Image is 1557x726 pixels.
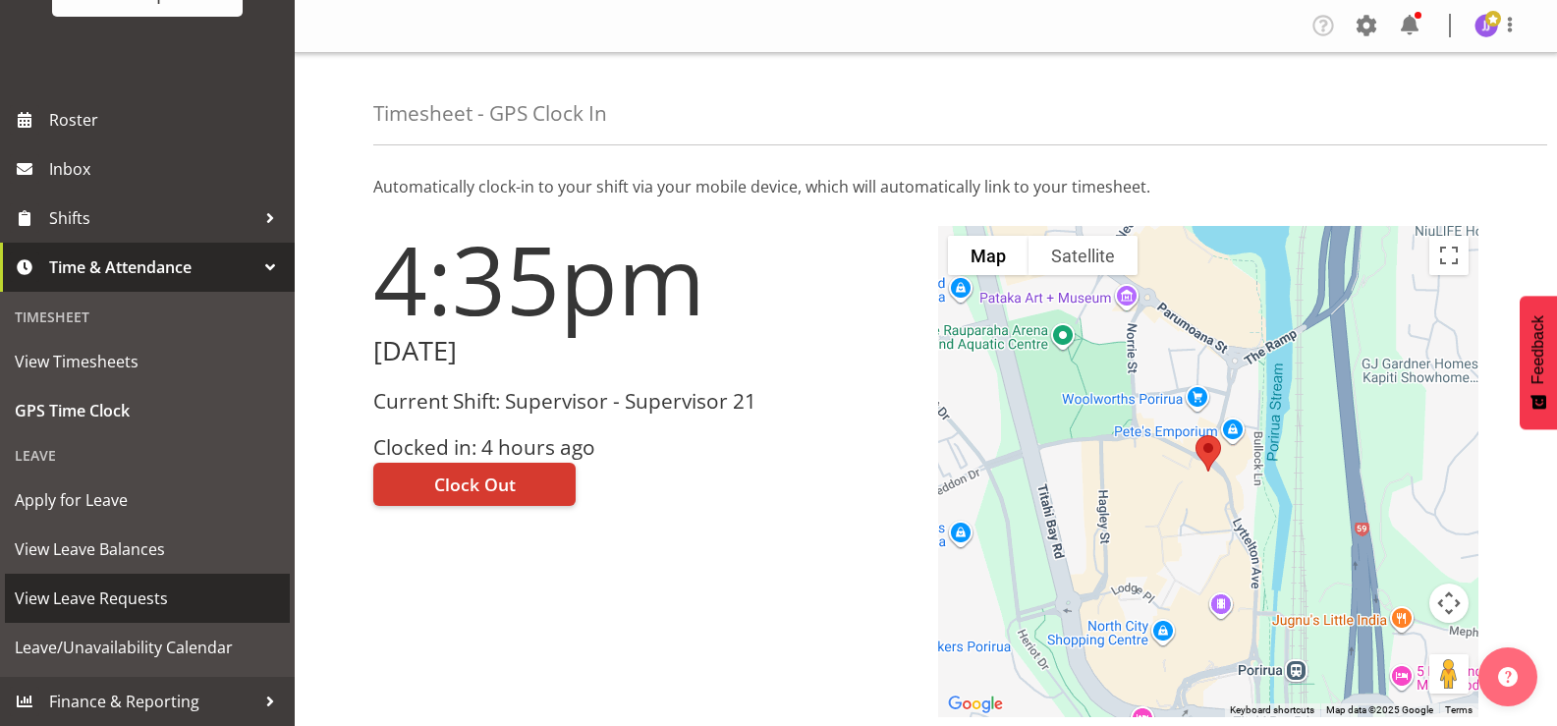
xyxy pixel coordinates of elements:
a: GPS Time Clock [5,386,290,435]
h4: Timesheet - GPS Clock In [373,102,607,125]
h1: 4:35pm [373,226,915,332]
p: Automatically clock-in to your shift via your mobile device, which will automatically link to you... [373,175,1478,198]
button: Show satellite imagery [1029,236,1138,275]
h2: [DATE] [373,336,915,366]
span: Inbox [49,154,285,184]
span: View Leave Balances [15,534,280,564]
a: View Leave Balances [5,525,290,574]
span: View Timesheets [15,347,280,376]
span: GPS Time Clock [15,396,280,425]
button: Show street map [948,236,1029,275]
button: Keyboard shortcuts [1230,703,1314,717]
span: Clock Out [434,472,516,497]
button: Map camera controls [1429,584,1469,623]
span: Map data ©2025 Google [1326,704,1433,715]
span: Roster [49,105,285,135]
span: Shifts [49,203,255,233]
button: Toggle fullscreen view [1429,236,1469,275]
a: View Leave Requests [5,574,290,623]
a: Apply for Leave [5,475,290,525]
img: help-xxl-2.png [1498,667,1518,687]
button: Feedback - Show survey [1520,296,1557,429]
div: Leave [5,435,290,475]
span: Feedback [1529,315,1547,384]
button: Drag Pegman onto the map to open Street View [1429,654,1469,694]
a: Open this area in Google Maps (opens a new window) [943,692,1008,717]
button: Clock Out [373,463,576,506]
span: Apply for Leave [15,485,280,515]
h3: Clocked in: 4 hours ago [373,436,915,459]
h3: Current Shift: Supervisor - Supervisor 21 [373,390,915,413]
span: Time & Attendance [49,252,255,282]
a: Terms (opens in new tab) [1445,704,1473,715]
img: janelle-jonkers702.jpg [1474,14,1498,37]
span: View Leave Requests [15,584,280,613]
a: Leave/Unavailability Calendar [5,623,290,672]
div: Timesheet [5,297,290,337]
span: Leave/Unavailability Calendar [15,633,280,662]
span: Finance & Reporting [49,687,255,716]
img: Google [943,692,1008,717]
a: View Timesheets [5,337,290,386]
